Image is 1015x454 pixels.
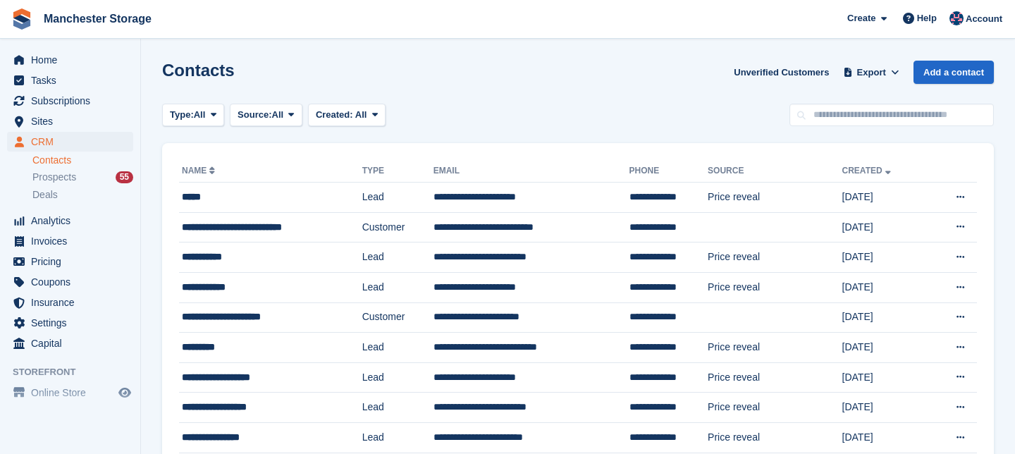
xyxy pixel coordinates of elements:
[847,11,875,25] span: Create
[194,108,206,122] span: All
[7,293,133,312] a: menu
[7,91,133,111] a: menu
[708,362,842,393] td: Price reveal
[362,212,433,243] td: Customer
[116,171,133,183] div: 55
[170,108,194,122] span: Type:
[31,333,116,353] span: Capital
[362,422,433,453] td: Lead
[7,50,133,70] a: menu
[842,362,928,393] td: [DATE]
[31,252,116,271] span: Pricing
[230,104,302,127] button: Source: All
[857,66,886,80] span: Export
[842,422,928,453] td: [DATE]
[31,313,116,333] span: Settings
[433,160,629,183] th: Email
[7,252,133,271] a: menu
[362,362,433,393] td: Lead
[840,61,902,84] button: Export
[362,272,433,302] td: Lead
[31,50,116,70] span: Home
[842,272,928,302] td: [DATE]
[32,171,76,184] span: Prospects
[355,109,367,120] span: All
[917,11,937,25] span: Help
[32,188,133,202] a: Deals
[308,104,386,127] button: Created: All
[362,160,433,183] th: Type
[7,383,133,403] a: menu
[842,333,928,363] td: [DATE]
[32,188,58,202] span: Deals
[7,333,133,353] a: menu
[914,61,994,84] a: Add a contact
[238,108,271,122] span: Source:
[966,12,1002,26] span: Account
[32,170,133,185] a: Prospects 55
[362,243,433,273] td: Lead
[31,211,116,231] span: Analytics
[728,61,835,84] a: Unverified Customers
[38,7,157,30] a: Manchester Storage
[362,393,433,423] td: Lead
[708,272,842,302] td: Price reveal
[13,365,140,379] span: Storefront
[31,70,116,90] span: Tasks
[362,333,433,363] td: Lead
[842,393,928,423] td: [DATE]
[842,243,928,273] td: [DATE]
[842,166,894,176] a: Created
[31,293,116,312] span: Insurance
[7,272,133,292] a: menu
[708,243,842,273] td: Price reveal
[316,109,353,120] span: Created:
[362,183,433,213] td: Lead
[362,302,433,333] td: Customer
[708,183,842,213] td: Price reveal
[7,231,133,251] a: menu
[31,272,116,292] span: Coupons
[7,132,133,152] a: menu
[32,154,133,167] a: Contacts
[31,132,116,152] span: CRM
[708,422,842,453] td: Price reveal
[162,61,235,80] h1: Contacts
[708,393,842,423] td: Price reveal
[11,8,32,30] img: stora-icon-8386f47178a22dfd0bd8f6a31ec36ba5ce8667c1dd55bd0f319d3a0aa187defe.svg
[31,231,116,251] span: Invoices
[31,91,116,111] span: Subscriptions
[31,383,116,403] span: Online Store
[842,302,928,333] td: [DATE]
[116,384,133,401] a: Preview store
[162,104,224,127] button: Type: All
[842,183,928,213] td: [DATE]
[272,108,284,122] span: All
[7,111,133,131] a: menu
[7,70,133,90] a: menu
[708,160,842,183] th: Source
[629,160,708,183] th: Phone
[708,333,842,363] td: Price reveal
[182,166,218,176] a: Name
[842,212,928,243] td: [DATE]
[7,211,133,231] a: menu
[7,313,133,333] a: menu
[31,111,116,131] span: Sites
